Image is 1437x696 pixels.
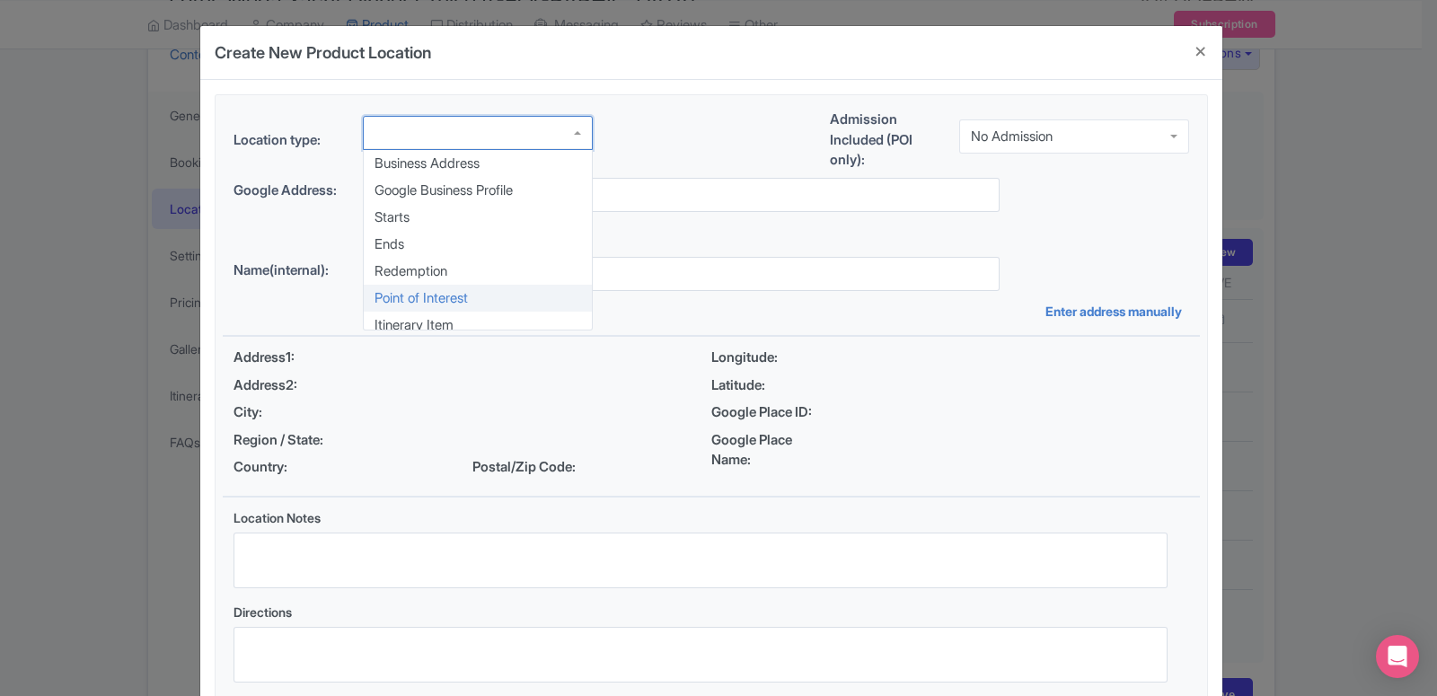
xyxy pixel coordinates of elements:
label: Location type: [234,130,348,151]
span: Directions [234,604,292,620]
div: Business Address [364,150,592,177]
label: Name(internal): [234,260,348,281]
label: Admission Included (POI only): [830,110,945,171]
span: Google Place Name: [711,430,833,471]
button: Close [1179,26,1222,77]
div: Starts [364,204,592,231]
span: Address2: [234,375,356,396]
span: Region / State: [234,430,356,451]
span: Google Place ID: [711,402,833,423]
div: No Admission [971,128,1053,145]
div: Redemption [364,258,592,285]
span: Address1: [234,348,356,368]
div: Point of Interest [364,285,592,312]
div: Itinerary Item [364,312,592,339]
h4: Create New Product Location [215,40,431,65]
div: Open Intercom Messenger [1376,635,1419,678]
div: Ends [364,231,592,258]
span: City: [234,402,356,423]
input: Search address [363,178,1000,212]
span: Longitude: [711,348,833,368]
span: Country: [234,457,356,478]
a: Enter address manually [1045,302,1189,321]
span: Latitude: [711,375,833,396]
span: Postal/Zip Code: [472,457,595,478]
div: Google Business Profile [364,177,592,204]
label: Google Address: [234,181,348,201]
span: Location Notes [234,510,321,525]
